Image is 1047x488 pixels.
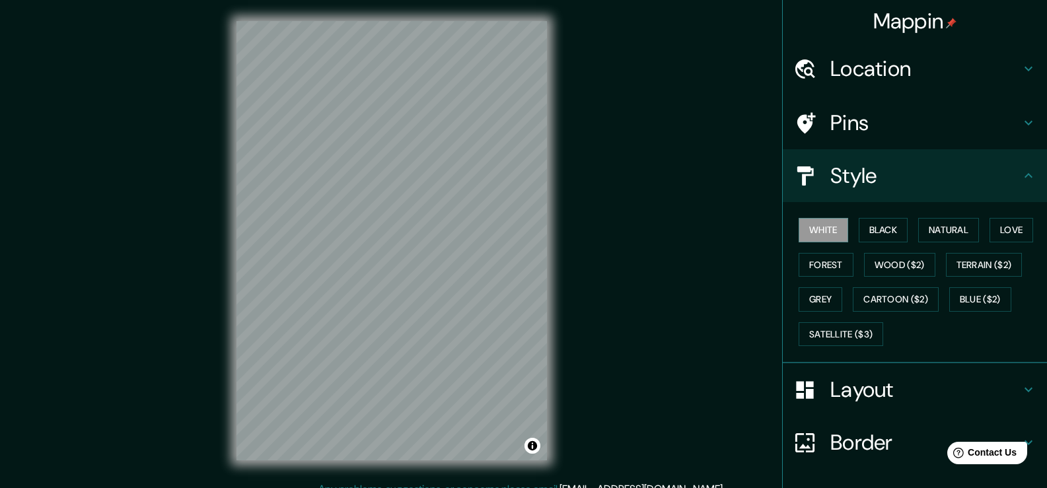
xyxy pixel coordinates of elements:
[783,42,1047,95] div: Location
[946,18,957,28] img: pin-icon.png
[799,253,853,277] button: Forest
[524,438,540,454] button: Toggle attribution
[830,55,1021,82] h4: Location
[946,253,1023,277] button: Terrain ($2)
[783,363,1047,416] div: Layout
[873,8,957,34] h4: Mappin
[783,96,1047,149] div: Pins
[929,436,1032,473] iframe: Help widget launcher
[799,287,842,312] button: Grey
[918,218,979,242] button: Natural
[783,149,1047,202] div: Style
[799,322,883,347] button: Satellite ($3)
[830,162,1021,189] h4: Style
[783,416,1047,469] div: Border
[830,429,1021,456] h4: Border
[990,218,1033,242] button: Love
[236,21,547,460] canvas: Map
[864,253,935,277] button: Wood ($2)
[853,287,939,312] button: Cartoon ($2)
[859,218,908,242] button: Black
[799,218,848,242] button: White
[830,376,1021,403] h4: Layout
[830,110,1021,136] h4: Pins
[949,287,1011,312] button: Blue ($2)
